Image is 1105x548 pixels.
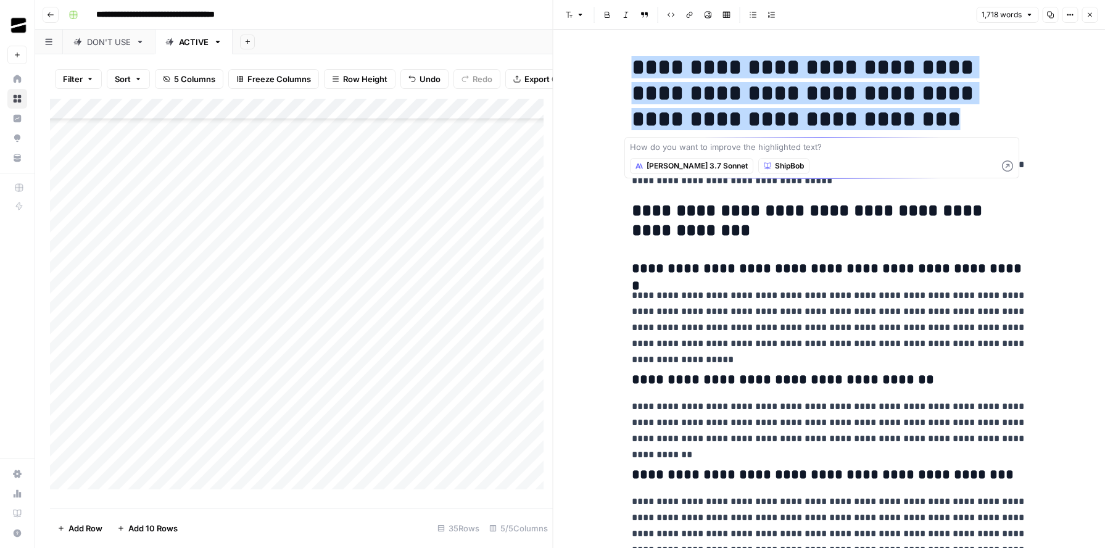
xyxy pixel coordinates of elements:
span: Undo [420,73,441,85]
button: Row Height [324,69,395,89]
a: Browse [7,89,27,109]
span: Sort [115,73,131,85]
img: OGM Logo [7,14,30,36]
span: Add 10 Rows [128,522,178,534]
div: 5/5 Columns [484,518,553,538]
button: Undo [400,69,449,89]
button: Sort [107,69,150,89]
div: DON'T USE [87,36,131,48]
button: Redo [453,69,500,89]
button: Add Row [50,518,110,538]
button: Freeze Columns [228,69,319,89]
span: Redo [473,73,492,85]
button: Export CSV [505,69,576,89]
a: Opportunities [7,128,27,148]
span: ShipBob [775,160,804,172]
button: 1,718 words [976,7,1038,23]
button: Filter [55,69,102,89]
a: Insights [7,109,27,128]
a: ACTIVE [155,30,233,54]
button: Help + Support [7,523,27,543]
button: [PERSON_NAME] 3.7 Sonnet [630,158,753,174]
div: ACTIVE [179,36,209,48]
span: Export CSV [524,73,568,85]
a: Your Data [7,148,27,168]
span: Filter [63,73,83,85]
a: Settings [7,464,27,484]
a: Usage [7,484,27,504]
button: Add 10 Rows [110,518,185,538]
span: [PERSON_NAME] 3.7 Sonnet [647,160,748,172]
span: 1,718 words [982,9,1022,20]
button: 5 Columns [155,69,223,89]
button: ShipBob [758,158,809,174]
button: Workspace: OGM [7,10,27,41]
span: 5 Columns [174,73,215,85]
span: Add Row [68,522,102,534]
a: DON'T USE [63,30,155,54]
span: Freeze Columns [247,73,311,85]
span: Row Height [343,73,387,85]
div: 35 Rows [432,518,484,538]
a: Home [7,69,27,89]
a: Learning Hub [7,504,27,523]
